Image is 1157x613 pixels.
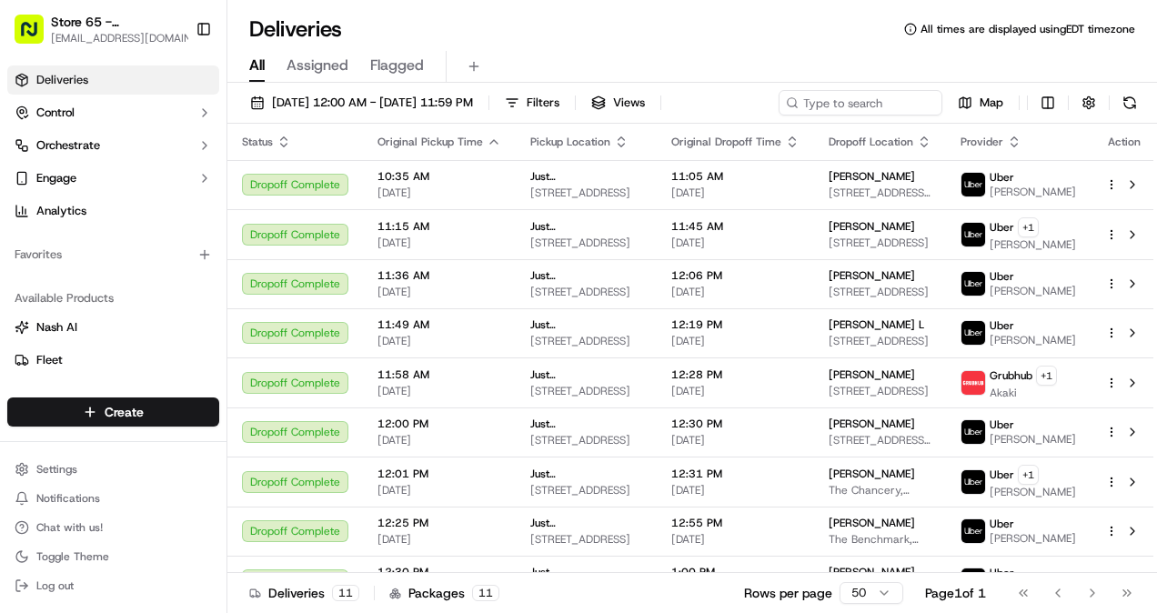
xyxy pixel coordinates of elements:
[671,169,800,184] span: 11:05 AM
[51,13,179,31] button: Store 65 - [GEOGRAPHIC_DATA], [GEOGRAPHIC_DATA] (Just Salad)
[961,371,985,395] img: 5e692f75ce7d37001a5d71f1
[36,462,77,477] span: Settings
[1105,135,1143,149] div: Action
[530,367,642,382] span: Just [GEOGRAPHIC_DATA], [GEOGRAPHIC_DATA]
[377,169,501,184] span: 10:35 AM
[287,55,348,76] span: Assigned
[530,219,642,234] span: Just [GEOGRAPHIC_DATA], [GEOGRAPHIC_DATA]
[377,565,501,579] span: 12:30 PM
[377,219,501,234] span: 11:15 AM
[671,384,800,398] span: [DATE]
[961,223,985,246] img: uber-new-logo.jpeg
[15,352,212,368] a: Fleet
[613,95,645,111] span: Views
[472,585,499,601] div: 11
[990,432,1076,447] span: [PERSON_NAME]
[990,417,1014,432] span: Uber
[671,186,800,200] span: [DATE]
[990,485,1076,499] span: [PERSON_NAME]
[249,15,342,44] h1: Deliveries
[990,467,1014,482] span: Uber
[671,417,800,431] span: 12:30 PM
[671,334,800,348] span: [DATE]
[530,317,642,332] span: Just [GEOGRAPHIC_DATA], [GEOGRAPHIC_DATA]
[36,578,74,593] span: Log out
[779,90,942,116] input: Type to search
[332,585,359,601] div: 11
[829,433,931,447] span: [STREET_ADDRESS][PERSON_NAME]
[377,516,501,530] span: 12:25 PM
[377,433,501,447] span: [DATE]
[7,486,219,511] button: Notifications
[990,531,1076,546] span: [PERSON_NAME]
[530,483,642,497] span: [STREET_ADDRESS]
[990,284,1076,298] span: [PERSON_NAME]
[990,269,1014,284] span: Uber
[829,384,931,398] span: [STREET_ADDRESS]
[829,186,931,200] span: [STREET_ADDRESS][PERSON_NAME]
[671,532,800,547] span: [DATE]
[671,565,800,579] span: 1:00 PM
[7,284,219,313] div: Available Products
[7,7,188,51] button: Store 65 - [GEOGRAPHIC_DATA], [GEOGRAPHIC_DATA] (Just Salad)[EMAIL_ADDRESS][DOMAIN_NAME]
[1117,90,1142,116] button: Refresh
[249,584,359,602] div: Deliveries
[242,90,481,116] button: [DATE] 12:00 AM - [DATE] 11:59 PM
[530,417,642,431] span: Just [GEOGRAPHIC_DATA], [GEOGRAPHIC_DATA]
[249,55,265,76] span: All
[377,367,501,382] span: 11:58 AM
[671,483,800,497] span: [DATE]
[530,169,642,184] span: Just [GEOGRAPHIC_DATA], [GEOGRAPHIC_DATA]
[829,236,931,250] span: [STREET_ADDRESS]
[7,313,219,342] button: Nash AI
[272,95,473,111] span: [DATE] 12:00 AM - [DATE] 11:59 PM
[829,367,915,382] span: [PERSON_NAME]
[36,170,76,186] span: Engage
[671,268,800,283] span: 12:06 PM
[961,568,985,592] img: uber-new-logo.jpeg
[961,321,985,345] img: uber-new-logo.jpeg
[377,186,501,200] span: [DATE]
[961,173,985,196] img: uber-new-logo.jpeg
[961,420,985,444] img: uber-new-logo.jpeg
[990,237,1076,252] span: [PERSON_NAME]
[377,317,501,332] span: 11:49 AM
[990,318,1014,333] span: Uber
[377,483,501,497] span: [DATE]
[377,467,501,481] span: 12:01 PM
[990,566,1014,580] span: Uber
[990,333,1076,347] span: [PERSON_NAME]
[530,532,642,547] span: [STREET_ADDRESS]
[530,516,642,530] span: Just [GEOGRAPHIC_DATA], [GEOGRAPHIC_DATA]
[36,203,86,219] span: Analytics
[530,236,642,250] span: [STREET_ADDRESS]
[990,368,1032,383] span: Grubhub
[671,367,800,382] span: 12:28 PM
[990,185,1076,199] span: [PERSON_NAME]
[829,285,931,299] span: [STREET_ADDRESS]
[530,384,642,398] span: [STREET_ADDRESS]
[829,334,931,348] span: [STREET_ADDRESS]
[829,532,931,547] span: The Benchmark, [STREET_ADDRESS]
[829,169,915,184] span: [PERSON_NAME]
[7,573,219,598] button: Log out
[961,272,985,296] img: uber-new-logo.jpeg
[36,105,75,121] span: Control
[7,544,219,569] button: Toggle Theme
[530,135,610,149] span: Pickup Location
[7,196,219,226] a: Analytics
[370,55,424,76] span: Flagged
[36,352,63,368] span: Fleet
[925,584,986,602] div: Page 1 of 1
[530,186,642,200] span: [STREET_ADDRESS]
[7,65,219,95] a: Deliveries
[829,317,924,332] span: [PERSON_NAME] L
[527,95,559,111] span: Filters
[7,515,219,540] button: Chat with us!
[7,131,219,160] button: Orchestrate
[744,584,832,602] p: Rows per page
[829,516,915,530] span: [PERSON_NAME]
[377,285,501,299] span: [DATE]
[950,90,1011,116] button: Map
